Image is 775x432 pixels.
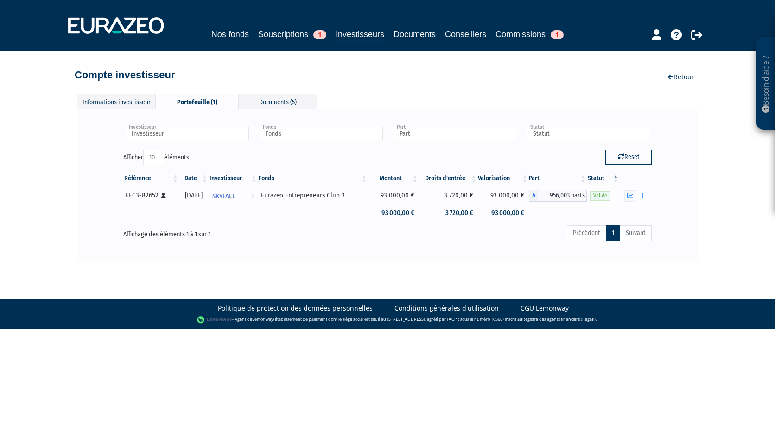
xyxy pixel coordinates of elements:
[605,150,652,165] button: Reset
[123,224,336,239] div: Affichage des éléments 1 à 1 sur 1
[478,186,529,205] td: 93 000,00 €
[161,193,166,198] i: [Français] Personne physique
[368,205,419,221] td: 93 000,00 €
[419,205,478,221] td: 3 720,00 €
[394,304,499,313] a: Conditions générales d'utilisation
[529,190,587,202] div: A - Eurazeo Entrepreneurs Club 3
[551,30,564,39] span: 1
[478,205,529,221] td: 93 000,00 €
[183,191,205,200] div: [DATE]
[212,188,235,205] span: SKYFALL
[126,191,176,200] div: EEC3-82652
[495,28,564,41] a: Commissions1
[336,28,384,42] a: Investisseurs
[68,17,164,34] img: 1732889491-logotype_eurazeo_blanc_rvb.png
[9,315,766,324] div: - Agent de (établissement de paiement dont le siège social est situé au [STREET_ADDRESS], agréé p...
[368,186,419,205] td: 93 000,00 €
[587,171,620,186] th: Statut : activer pour trier la colonne par ordre d&eacute;croissant
[252,316,273,322] a: Lemonway
[529,171,587,186] th: Part: activer pour trier la colonne par ordre croissant
[258,28,326,41] a: Souscriptions1
[75,70,175,81] h4: Compte investisseur
[313,30,326,39] span: 1
[662,70,700,84] a: Retour
[211,28,249,41] a: Nos fonds
[261,191,365,200] div: Eurazeo Entrepreneurs Club 3
[179,171,209,186] th: Date: activer pour trier la colonne par ordre croissant
[761,42,771,126] p: Besoin d'aide ?
[197,315,233,324] img: logo-lemonway.png
[158,94,236,109] div: Portefeuille (1)
[522,316,596,322] a: Registre des agents financiers (Regafi)
[606,225,620,241] a: 1
[77,94,156,109] div: Informations investisseur
[258,171,368,186] th: Fonds: activer pour trier la colonne par ordre croissant
[478,171,529,186] th: Valorisation: activer pour trier la colonne par ordre croissant
[590,191,610,200] span: Valide
[368,171,419,186] th: Montant: activer pour trier la colonne par ordre croissant
[394,28,436,41] a: Documents
[238,94,317,109] div: Documents (5)
[529,190,538,202] span: A
[521,304,569,313] a: CGU Lemonway
[143,150,164,165] select: Afficheréléments
[419,171,478,186] th: Droits d'entrée: activer pour trier la colonne par ordre croissant
[251,188,254,205] i: Voir l'investisseur
[218,304,373,313] a: Politique de protection des données personnelles
[123,171,179,186] th: Référence : activer pour trier la colonne par ordre croissant
[538,190,587,202] span: 956,003 parts
[445,28,486,41] a: Conseillers
[209,171,258,186] th: Investisseur: activer pour trier la colonne par ordre croissant
[419,186,478,205] td: 3 720,00 €
[209,186,258,205] a: SKYFALL
[123,150,189,165] label: Afficher éléments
